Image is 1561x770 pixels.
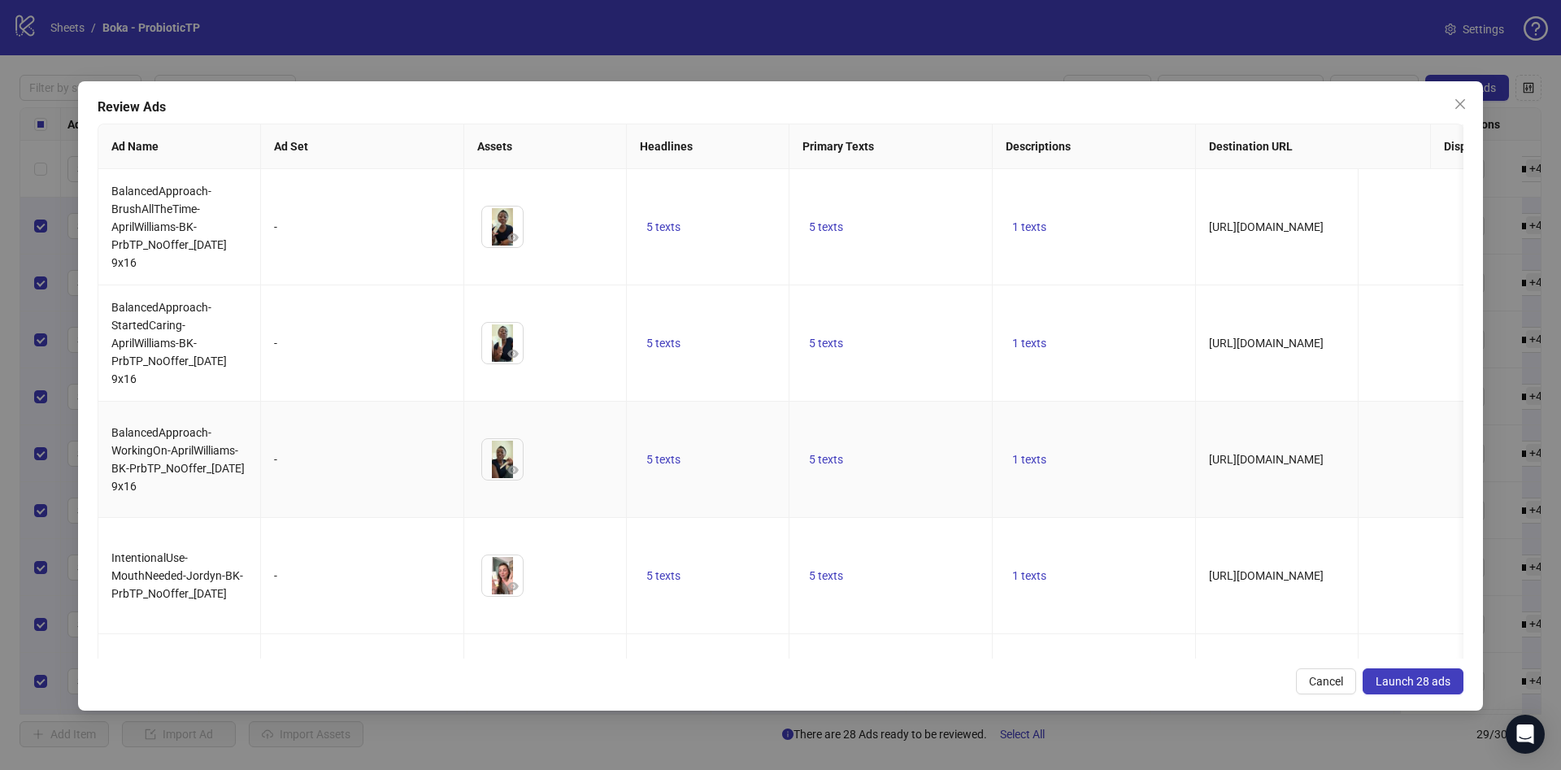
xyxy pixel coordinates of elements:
[809,220,843,233] span: 5 texts
[503,228,523,247] button: Preview
[1209,569,1324,582] span: [URL][DOMAIN_NAME]
[1196,124,1431,169] th: Destination URL
[482,439,523,480] img: Asset 1
[507,348,519,359] span: eye
[507,232,519,243] span: eye
[507,581,519,592] span: eye
[646,337,680,350] span: 5 texts
[646,453,680,466] span: 5 texts
[809,569,843,582] span: 5 texts
[482,323,523,363] img: Asset 1
[482,555,523,596] img: Asset 1
[1454,98,1467,111] span: close
[1006,217,1053,237] button: 1 texts
[646,220,680,233] span: 5 texts
[503,576,523,596] button: Preview
[111,301,227,385] span: BalancedApproach-StartedCaring-AprilWilliams-BK-PrbTP_NoOffer_[DATE] 9x16
[482,207,523,247] img: Asset 1
[98,98,1463,117] div: Review Ads
[640,333,687,353] button: 5 texts
[1447,91,1473,117] button: Close
[640,566,687,585] button: 5 texts
[261,124,464,169] th: Ad Set
[809,453,843,466] span: 5 texts
[1506,715,1545,754] div: Open Intercom Messenger
[274,567,450,585] div: -
[640,450,687,469] button: 5 texts
[503,460,523,480] button: Preview
[1012,453,1046,466] span: 1 texts
[464,124,627,169] th: Assets
[1012,337,1046,350] span: 1 texts
[111,426,245,493] span: BalancedApproach-WorkingOn-AprilWilliams-BK-PrbTP_NoOffer_[DATE] 9x16
[1309,675,1343,688] span: Cancel
[646,569,680,582] span: 5 texts
[993,124,1196,169] th: Descriptions
[1296,668,1356,694] button: Cancel
[1376,675,1450,688] span: Launch 28 ads
[1006,333,1053,353] button: 1 texts
[809,337,843,350] span: 5 texts
[1006,450,1053,469] button: 1 texts
[802,217,850,237] button: 5 texts
[1209,220,1324,233] span: [URL][DOMAIN_NAME]
[507,464,519,476] span: eye
[640,217,687,237] button: 5 texts
[802,566,850,585] button: 5 texts
[274,450,450,468] div: -
[503,344,523,363] button: Preview
[111,185,227,269] span: BalancedApproach-BrushAllTheTime-AprilWilliams-BK-PrbTP_NoOffer_[DATE] 9x16
[802,450,850,469] button: 5 texts
[1012,569,1046,582] span: 1 texts
[1006,566,1053,585] button: 1 texts
[274,218,450,236] div: -
[274,334,450,352] div: -
[1209,453,1324,466] span: [URL][DOMAIN_NAME]
[789,124,993,169] th: Primary Texts
[98,124,261,169] th: Ad Name
[802,333,850,353] button: 5 texts
[1209,337,1324,350] span: [URL][DOMAIN_NAME]
[111,551,243,600] span: IntentionalUse-MouthNeeded-Jordyn-BK-PrbTP_NoOffer_[DATE]
[1363,668,1463,694] button: Launch 28 ads
[1012,220,1046,233] span: 1 texts
[627,124,789,169] th: Headlines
